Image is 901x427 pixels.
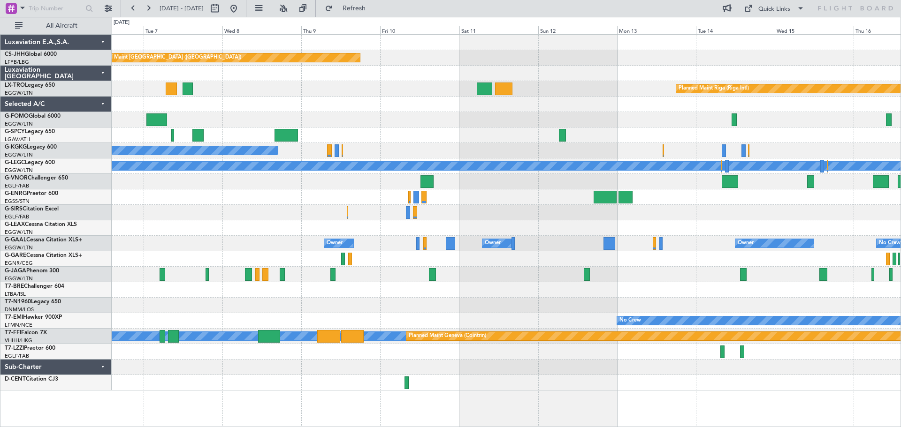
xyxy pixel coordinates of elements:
[5,129,55,135] a: G-SPCYLegacy 650
[380,26,459,34] div: Fri 10
[5,376,26,382] span: D-CENT
[5,237,26,243] span: G-GAAL
[5,182,29,189] a: EGLF/FAB
[5,144,57,150] a: G-KGKGLegacy 600
[775,26,854,34] div: Wed 15
[5,175,68,181] a: G-VNORChallenger 650
[485,236,501,250] div: Owner
[5,315,62,320] a: T7-EMIHawker 900XP
[5,275,33,282] a: EGGW/LTN
[5,90,33,97] a: EGGW/LTN
[10,18,102,33] button: All Aircraft
[5,268,59,274] a: G-JAGAPhenom 300
[5,129,25,135] span: G-SPCY
[5,229,33,236] a: EGGW/LTN
[5,337,32,344] a: VHHH/HKG
[5,82,55,88] a: LX-TROLegacy 650
[5,284,24,289] span: T7-BRE
[5,167,33,174] a: EGGW/LTN
[5,222,77,227] a: G-LEAXCessna Citation XLS
[5,291,26,298] a: LTBA/ISL
[617,26,696,34] div: Mon 13
[679,82,749,96] div: Planned Maint Riga (Riga Intl)
[879,236,901,250] div: No Crew
[5,160,55,165] a: G-LEGCLegacy 600
[5,113,29,119] span: G-FOMO
[5,376,58,382] a: D-CENTCitation CJ3
[114,19,130,27] div: [DATE]
[93,51,241,65] div: Planned Maint [GEOGRAPHIC_DATA] ([GEOGRAPHIC_DATA])
[738,236,754,250] div: Owner
[5,315,23,320] span: T7-EMI
[5,136,30,143] a: LGAV/ATH
[5,213,29,220] a: EGLF/FAB
[5,222,25,227] span: G-LEAX
[5,144,27,150] span: G-KGKG
[5,330,21,336] span: T7-FFI
[5,113,61,119] a: G-FOMOGlobal 6000
[5,268,26,274] span: G-JAGA
[160,4,204,13] span: [DATE] - [DATE]
[5,352,29,360] a: EGLF/FAB
[5,82,25,88] span: LX-TRO
[5,322,32,329] a: LFMN/NCE
[29,1,83,15] input: Trip Number
[5,253,26,258] span: G-GARE
[222,26,301,34] div: Wed 8
[5,191,27,196] span: G-ENRG
[538,26,617,34] div: Sun 12
[335,5,374,12] span: Refresh
[5,52,25,57] span: CS-JHH
[409,329,486,343] div: Planned Maint Geneva (Cointrin)
[5,299,61,305] a: T7-N1960Legacy 650
[696,26,775,34] div: Tue 14
[301,26,380,34] div: Thu 9
[5,160,25,165] span: G-LEGC
[5,120,33,127] a: EGGW/LTN
[740,1,809,16] button: Quick Links
[327,236,343,250] div: Owner
[5,237,82,243] a: G-GAALCessna Citation XLS+
[5,191,58,196] a: G-ENRGPraetor 600
[144,26,222,34] div: Tue 7
[321,1,377,16] button: Refresh
[5,284,64,289] a: T7-BREChallenger 604
[5,59,29,66] a: LFPB/LBG
[5,206,59,212] a: G-SIRSCitation Excel
[5,175,28,181] span: G-VNOR
[5,299,31,305] span: T7-N1960
[5,345,55,351] a: T7-LZZIPraetor 600
[5,198,30,205] a: EGSS/STN
[5,151,33,158] a: EGGW/LTN
[5,345,24,351] span: T7-LZZI
[619,314,641,328] div: No Crew
[5,306,34,313] a: DNMM/LOS
[5,244,33,251] a: EGGW/LTN
[24,22,99,29] span: All Aircraft
[5,330,47,336] a: T7-FFIFalcon 7X
[5,206,23,212] span: G-SIRS
[5,52,57,57] a: CS-JHHGlobal 6000
[5,260,33,267] a: EGNR/CEG
[5,253,82,258] a: G-GARECessna Citation XLS+
[459,26,538,34] div: Sat 11
[758,5,790,14] div: Quick Links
